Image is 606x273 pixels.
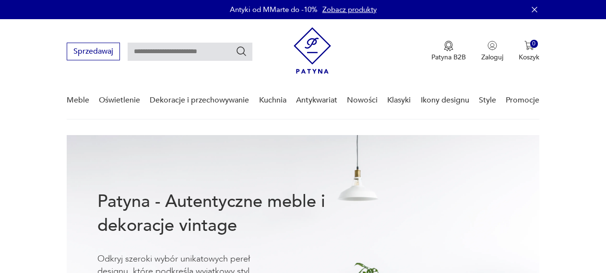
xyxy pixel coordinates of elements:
a: Oświetlenie [99,82,140,119]
a: Ikona medaluPatyna B2B [431,41,466,62]
button: Szukaj [236,45,247,57]
a: Antykwariat [296,82,337,119]
a: Zobacz produkty [322,5,377,14]
a: Meble [67,82,89,119]
p: Zaloguj [481,53,503,62]
img: Ikona medalu [444,41,453,51]
a: Klasyki [387,82,411,119]
button: Patyna B2B [431,41,466,62]
button: Sprzedawaj [67,43,120,60]
a: Ikony designu [421,82,469,119]
a: Promocje [506,82,539,119]
p: Patyna B2B [431,53,466,62]
a: Style [479,82,496,119]
img: Ikonka użytkownika [487,41,497,50]
button: Zaloguj [481,41,503,62]
img: Ikona koszyka [524,41,534,50]
p: Koszyk [519,53,539,62]
button: 0Koszyk [519,41,539,62]
img: Patyna - sklep z meblami i dekoracjami vintage [294,27,331,74]
a: Sprzedawaj [67,49,120,56]
h1: Patyna - Autentyczne meble i dekoracje vintage [97,190,352,238]
a: Kuchnia [259,82,286,119]
div: 0 [530,40,538,48]
a: Dekoracje i przechowywanie [150,82,249,119]
p: Antyki od MMarte do -10% [230,5,318,14]
a: Nowości [347,82,378,119]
